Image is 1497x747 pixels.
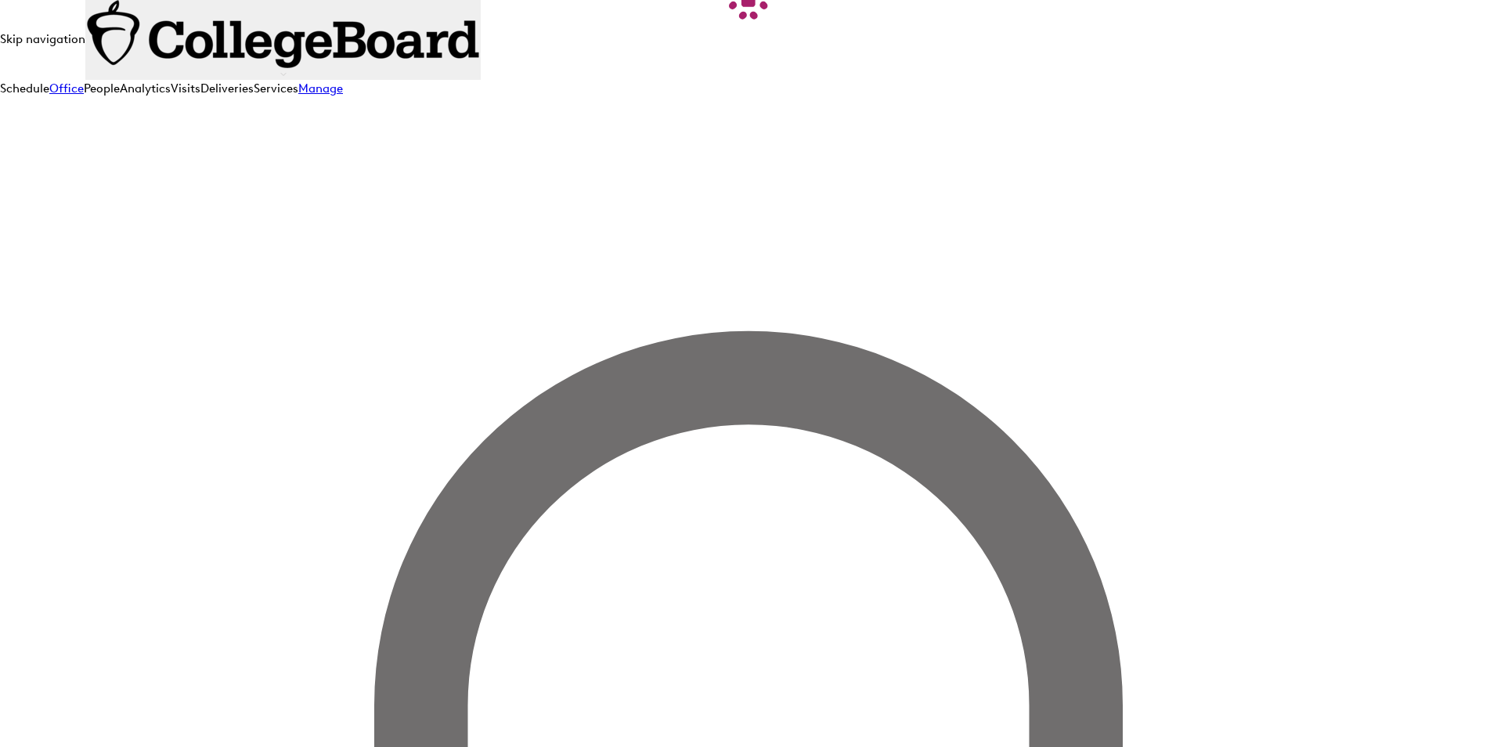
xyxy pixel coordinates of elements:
a: Office [49,81,84,96]
a: Analytics [120,81,171,96]
a: Manage [298,81,343,96]
a: Visits [171,81,200,96]
a: Deliveries [200,81,254,96]
a: People [84,81,120,96]
a: Services [254,81,298,96]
